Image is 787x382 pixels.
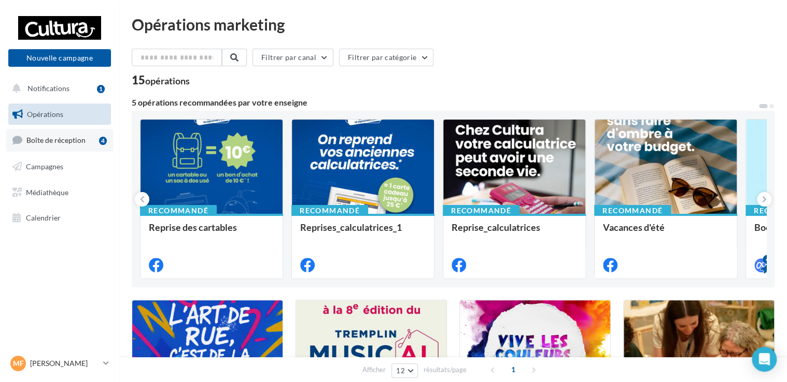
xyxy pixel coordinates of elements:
div: Recommandé [291,205,368,216]
a: Boîte de réception4 [6,129,113,151]
span: 1 [505,361,522,378]
div: Recommandé [140,205,217,216]
a: Calendrier [6,207,113,229]
a: Médiathèque [6,182,113,203]
div: Vacances d'été [603,222,728,243]
a: MF [PERSON_NAME] [8,354,111,373]
div: Recommandé [594,205,671,216]
div: opérations [145,76,190,85]
p: [PERSON_NAME] [30,358,99,369]
div: Recommandé [443,205,519,216]
button: Filtrer par catégorie [339,49,433,66]
span: Calendrier [26,213,61,222]
button: Notifications 1 [6,78,109,99]
div: 15 [132,75,190,86]
a: Campagnes [6,156,113,178]
span: Opérations [27,110,63,119]
div: 4 [763,255,772,264]
div: 1 [97,85,105,93]
div: Reprise_calculatrices [452,222,577,243]
button: 12 [391,363,418,378]
span: Boîte de réception [26,136,86,144]
span: Médiathèque [26,187,68,196]
div: Reprises_calculatrices_1 [300,222,426,243]
div: 5 opérations recommandées par votre enseigne [132,98,758,107]
span: Notifications [27,84,69,93]
a: Opérations [6,104,113,125]
span: 12 [396,366,405,375]
span: Afficher [362,365,386,375]
button: Nouvelle campagne [8,49,111,67]
button: Filtrer par canal [252,49,333,66]
div: Reprise des cartables [149,222,274,243]
div: Open Intercom Messenger [752,347,777,372]
span: MF [13,358,24,369]
span: résultats/page [424,365,467,375]
span: Campagnes [26,162,63,171]
div: Opérations marketing [132,17,775,32]
div: 4 [99,137,107,145]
